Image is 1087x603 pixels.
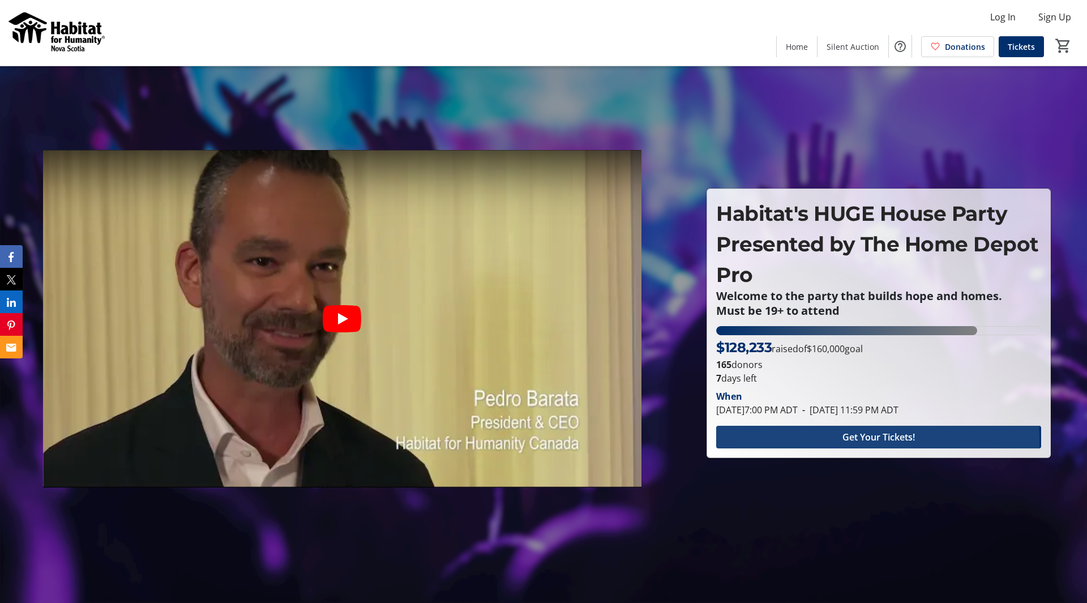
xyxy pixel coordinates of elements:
[7,5,108,61] img: Habitat for Humanity Nova Scotia's Logo
[716,339,772,356] span: $128,233
[786,41,808,53] span: Home
[999,36,1044,57] a: Tickets
[716,358,731,371] b: 165
[1029,8,1080,26] button: Sign Up
[716,358,1041,371] p: donors
[818,36,888,57] a: Silent Auction
[716,372,721,384] span: 7
[716,337,863,358] p: raised of goal
[990,10,1016,24] span: Log In
[716,326,1041,335] div: 80.14593125% of fundraising goal reached
[716,371,1041,385] p: days left
[889,35,911,58] button: Help
[1008,41,1035,53] span: Tickets
[945,41,985,53] span: Donations
[1038,10,1071,24] span: Sign Up
[716,404,798,416] span: [DATE] 7:00 PM ADT
[716,201,1039,287] span: Habitat's HUGE House Party Presented by The Home Depot Pro
[807,343,845,355] span: $160,000
[798,404,810,416] span: -
[777,36,817,57] a: Home
[716,288,1002,303] strong: Welcome to the party that builds hope and homes.
[921,36,994,57] a: Donations
[842,430,915,444] span: Get Your Tickets!
[716,426,1041,448] button: Get Your Tickets!
[798,404,898,416] span: [DATE] 11:59 PM ADT
[1053,36,1073,56] button: Cart
[716,390,742,403] div: When
[827,41,879,53] span: Silent Auction
[981,8,1025,26] button: Log In
[716,305,1041,317] p: Must be 19+ to attend
[323,305,361,332] button: Play video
